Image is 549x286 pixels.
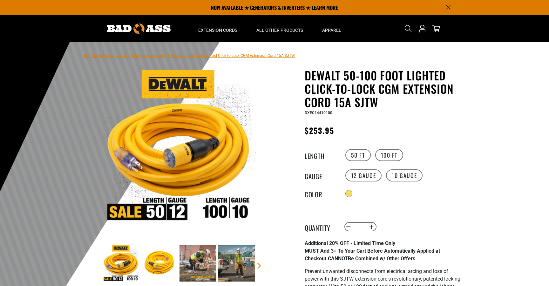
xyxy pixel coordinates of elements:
span: All Other Products [256,27,303,33]
summary: Apparel [313,15,351,42]
legend: Length [305,151,336,159]
span: › [128,53,129,58]
h1: DEWALT 50-100 foot Lighted Click-to-Lock CGM Extension Cord 15A SJTW [305,69,460,109]
span: DXEC14410100 [305,111,332,115]
label: 12 Gauge [345,169,382,181]
strong: MUST Add 3+ To Your Cart Before Automatically Applied at Checkout. Be Combined w/ Other Offers. [305,248,440,262]
span: DEWALT 50-100 foot Lighted Click-to-Lock CGM Extension Cord 15A SJTW [168,53,295,58]
label: 100 FT [375,149,403,161]
span: $253.95 [305,125,335,136]
summary: Extension Cords [189,15,247,42]
a: Return to Collection [131,53,164,58]
legend: Gauge [305,171,336,180]
summary: All Other Products [247,15,313,42]
label: 10 Gauge [386,169,423,181]
a: Bad Ass Extension Cords [84,53,127,58]
label: Quantity [305,223,336,231]
summary: Search [403,24,413,34]
strong: Additional 20% OFF - Limited Time Only [305,240,395,246]
label: 50 FT [345,149,371,161]
span: CANNOT [328,255,348,262]
img: Bad Ass Extension Cords [107,24,171,34]
legend: Color [305,189,336,198]
span: Apparel [322,27,341,33]
span: › [166,53,167,58]
span: Extension Cords [198,27,237,33]
a: Next [256,262,262,269]
nav: breadcrumbs [84,51,295,59]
